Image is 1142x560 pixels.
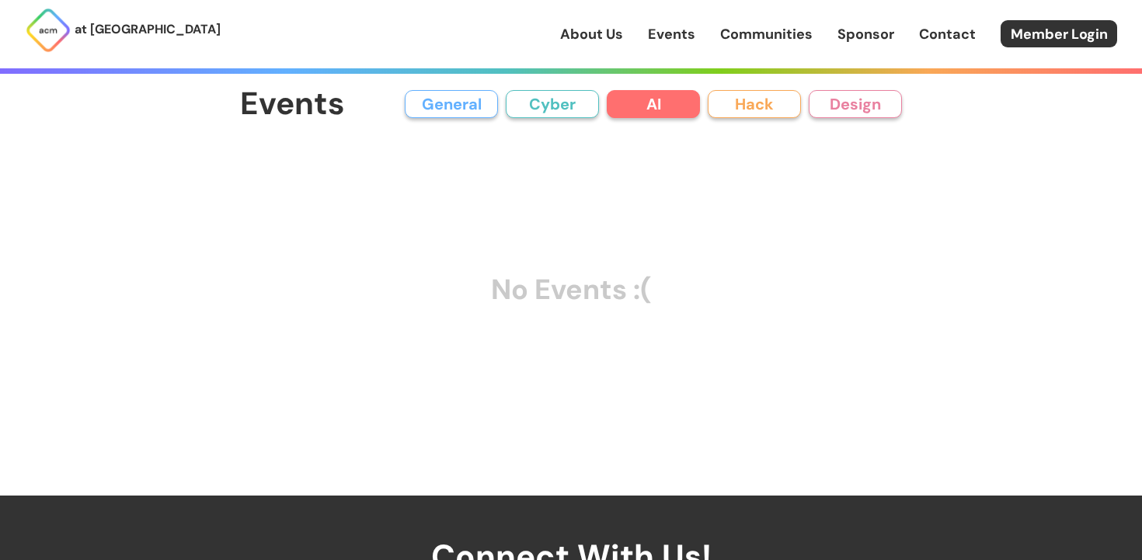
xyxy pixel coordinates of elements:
button: Hack [708,90,801,118]
a: Sponsor [837,24,894,44]
button: AI [607,90,700,118]
a: Contact [919,24,976,44]
button: Design [809,90,902,118]
a: Communities [720,24,813,44]
a: at [GEOGRAPHIC_DATA] [25,7,221,54]
a: Events [648,24,695,44]
a: About Us [560,24,623,44]
button: Cyber [506,90,599,118]
button: General [405,90,498,118]
p: at [GEOGRAPHIC_DATA] [75,19,221,40]
h1: Events [240,87,345,122]
img: ACM Logo [25,7,71,54]
div: No Events :( [240,150,902,430]
a: Member Login [1001,20,1117,47]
